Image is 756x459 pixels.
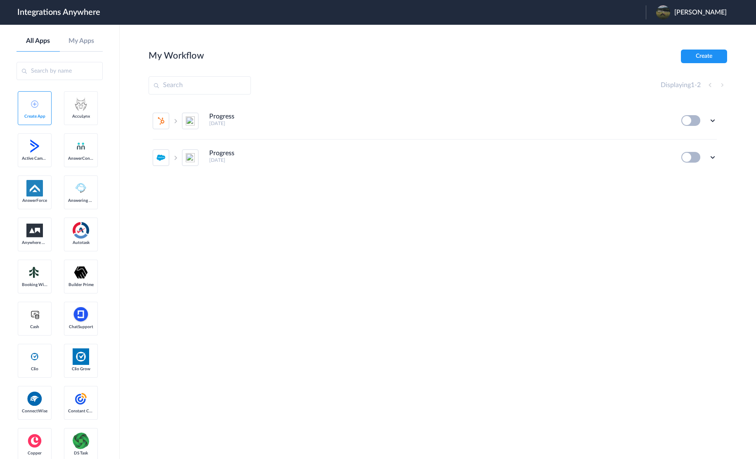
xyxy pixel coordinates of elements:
img: acculynx-logo.svg [73,96,89,112]
span: Answering Service [68,198,94,203]
img: answerconnect-logo.svg [76,141,86,151]
span: Booking Widget [22,282,47,287]
span: Constant Contact [68,409,94,414]
span: Autotask [68,240,94,245]
span: [PERSON_NAME] [674,9,727,17]
span: Clio [22,367,47,371]
input: Search by name [17,62,103,80]
img: distributedSource.png [73,433,89,449]
span: 1 [691,82,695,88]
span: Cash [22,324,47,329]
h2: My Workflow [149,50,204,61]
span: Builder Prime [68,282,94,287]
h1: Integrations Anywhere [17,7,100,17]
span: ChatSupport [68,324,94,329]
button: Create [681,50,727,63]
span: AccuLynx [68,114,94,119]
span: Clio Grow [68,367,94,371]
img: add-icon.svg [31,100,38,108]
span: DS Task [68,451,94,456]
span: 2 [697,82,701,88]
span: ConnectWise [22,409,47,414]
h4: Progress [209,149,234,157]
span: Active Campaign [22,156,47,161]
img: connectwise.png [26,390,43,407]
h4: Progress [209,113,234,121]
img: clio-logo.svg [30,352,40,362]
img: Clio.jpg [73,348,89,365]
img: Setmore_Logo.svg [26,265,43,280]
span: AnswerForce [22,198,47,203]
input: Search [149,76,251,95]
img: af-app-logo.svg [26,180,43,196]
img: copper-logo.svg [26,433,43,449]
h5: [DATE] [209,157,670,163]
img: Answering_service.png [73,180,89,196]
img: active-campaign-logo.svg [26,138,43,154]
h4: Displaying - [661,81,701,89]
img: constant-contact.svg [73,390,89,407]
span: Anywhere Works [22,240,47,245]
img: aww.png [26,224,43,237]
img: pexels-mrwson-4275885.jpg [656,5,670,19]
span: Copper [22,451,47,456]
span: AnswerConnect [68,156,94,161]
img: autotask.png [73,222,89,239]
img: builder-prime-logo.svg [73,264,89,281]
h5: [DATE] [209,121,670,126]
img: chatsupport-icon.svg [73,306,89,323]
span: Create App [22,114,47,119]
a: My Apps [60,37,103,45]
a: All Apps [17,37,60,45]
img: cash-logo.svg [30,310,40,319]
